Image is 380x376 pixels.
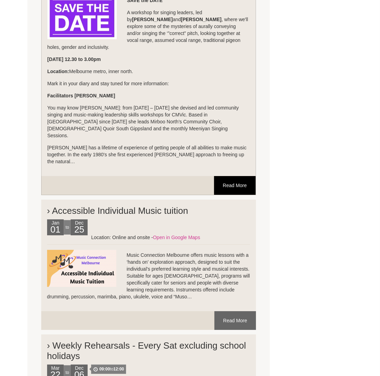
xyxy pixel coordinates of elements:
[47,56,63,62] strong: [DATE]
[47,234,250,241] div: Location: Online and onsite -
[47,68,250,75] p: Melbourne metro, inner north.
[47,93,73,98] strong: Facilitators
[47,333,250,365] h2: › Weekly Rehearsals - Every Sat excluding school holidays
[47,199,250,219] h2: › Accessible Individual Music tuition
[47,9,250,51] p: A workshop for singing leaders, led by and , where we'll explore some of the mysteries of aurally...
[74,93,115,98] strong: [PERSON_NAME]
[113,367,124,371] strong: 12:00
[47,144,250,165] p: [PERSON_NAME] has a lifetime of experience of getting people of all abilities to make music toget...
[181,17,221,22] strong: [PERSON_NAME]
[47,219,64,235] div: Jan
[99,367,110,371] strong: 09:00
[47,104,250,139] p: You may know [PERSON_NAME]: from [DATE] – [DATE] she devised and led community singing and music-...
[71,219,88,235] div: Dec
[47,69,69,74] strong: Location:
[47,252,250,300] p: Music Connection Melbourne offers music lessons with a ‘hands on’ exploration approach, designed ...
[214,311,256,330] a: Read More
[49,226,62,235] h2: 01
[65,56,101,62] strong: 12.30 to 3.00pm
[47,250,116,287] img: music_connection_melbourne_class_banner.png
[64,220,71,235] div: to
[132,17,173,22] strong: [PERSON_NAME]
[47,80,250,87] p: Mark it in your diary and stay tuned for more information:
[72,226,86,235] h2: 25
[91,365,126,374] span: to
[153,235,200,240] a: Open in Google Maps
[214,176,255,195] a: Read More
